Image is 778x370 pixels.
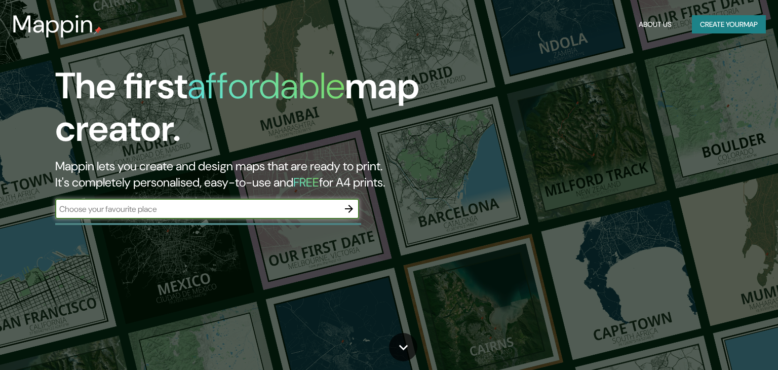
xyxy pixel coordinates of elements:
[94,26,102,34] img: mappin-pin
[293,174,319,190] h5: FREE
[692,15,766,34] button: Create yourmap
[55,203,339,215] input: Choose your favourite place
[187,62,345,109] h1: affordable
[635,15,676,34] button: About Us
[55,158,444,191] h2: Mappin lets you create and design maps that are ready to print. It's completely personalised, eas...
[12,10,94,39] h3: Mappin
[55,65,444,158] h1: The first map creator.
